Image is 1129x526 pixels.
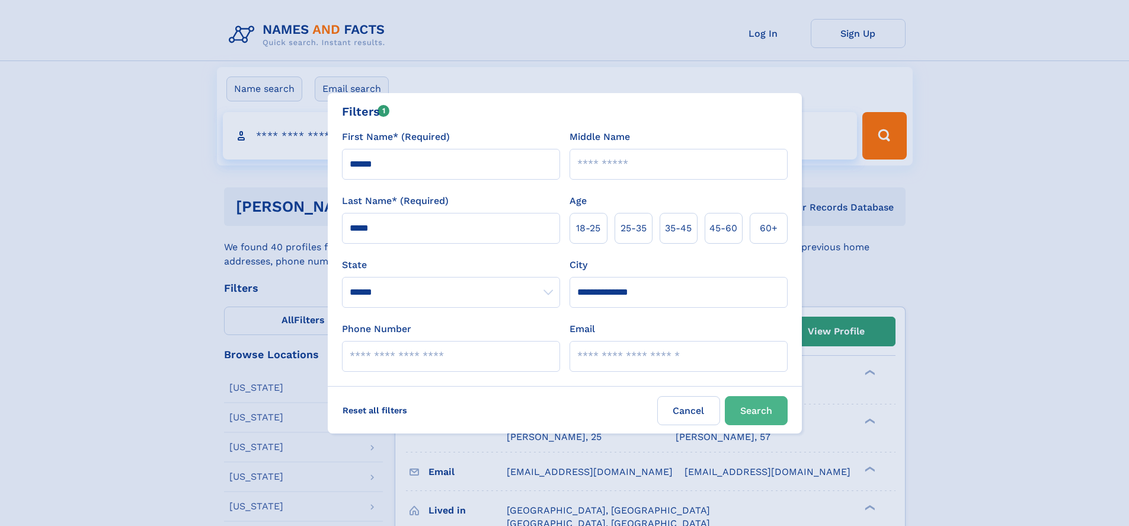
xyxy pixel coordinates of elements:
label: Email [570,322,595,336]
label: Middle Name [570,130,630,144]
button: Search [725,396,788,425]
span: 45‑60 [709,221,737,235]
span: 18‑25 [576,221,600,235]
label: State [342,258,560,272]
span: 60+ [760,221,778,235]
span: 25‑35 [621,221,647,235]
label: Cancel [657,396,720,425]
label: Age [570,194,587,208]
label: City [570,258,587,272]
label: Last Name* (Required) [342,194,449,208]
div: Filters [342,103,390,120]
span: 35‑45 [665,221,692,235]
label: First Name* (Required) [342,130,450,144]
label: Reset all filters [335,396,415,425]
label: Phone Number [342,322,411,336]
